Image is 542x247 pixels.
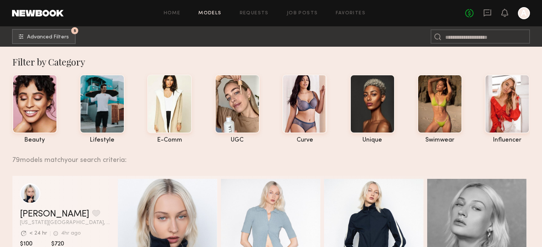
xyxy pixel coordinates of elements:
[12,137,57,143] div: beauty
[12,56,530,68] div: Filter by Category
[282,137,327,143] div: curve
[20,210,89,219] a: [PERSON_NAME]
[80,137,125,143] div: lifestyle
[147,137,192,143] div: e-comm
[74,29,76,32] span: 5
[198,11,221,16] a: Models
[417,137,462,143] div: swimwear
[164,11,181,16] a: Home
[215,137,260,143] div: UGC
[240,11,269,16] a: Requests
[518,7,530,19] a: A
[287,11,318,16] a: Job Posts
[27,35,69,40] span: Advanced Filters
[12,148,524,164] div: 79 models match your search criteria:
[29,231,47,236] div: < 24 hr
[12,29,76,44] button: 5Advanced Filters
[485,137,530,143] div: influencer
[61,231,81,236] div: 4hr ago
[336,11,365,16] a: Favorites
[350,137,395,143] div: unique
[20,220,110,226] span: [US_STATE][GEOGRAPHIC_DATA], [GEOGRAPHIC_DATA]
